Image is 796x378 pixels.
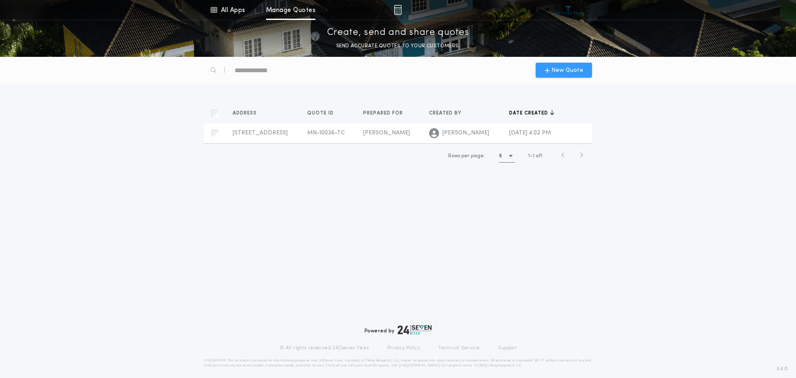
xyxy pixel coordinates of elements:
p: Create, send and share quotes [327,26,469,39]
span: MN-10036-TC [307,130,345,136]
span: 1 [528,154,530,159]
p: © All rights reserved. 24|Seven Fees [279,345,369,351]
button: Created by [429,109,468,117]
span: [DATE] 4:02 PM [509,130,551,136]
a: Terms of Service [438,345,480,351]
span: Date created [509,110,550,117]
span: Address [233,110,258,117]
button: 5 [499,149,515,163]
a: Privacy Policy [387,345,420,351]
span: Rows per page: [448,154,485,159]
span: of 1 [536,152,542,160]
h1: 5 [499,152,502,160]
img: logo [398,325,432,335]
a: Support [498,345,517,351]
button: Quote ID [307,109,340,117]
span: 3.8.0 [777,365,788,373]
span: [PERSON_NAME] [442,129,489,137]
span: New Quote [551,66,583,75]
img: img [394,5,402,15]
span: Quote ID [307,110,335,117]
span: Created by [429,110,463,117]
span: Prepared for [363,110,405,117]
p: DISCLAIMER: This estimate is provided for informational purposes only. 24|Seven Fees, a product o... [204,358,592,368]
button: Date created [509,109,554,117]
p: SEND ACCURATE QUOTES TO YOUR CUSTOMERS. [336,42,460,50]
button: New Quote [536,63,592,78]
span: [STREET_ADDRESS] [233,130,288,136]
div: Powered by [364,325,432,335]
img: vs-icon [553,6,584,14]
a: [URL][DOMAIN_NAME] [399,364,440,367]
span: [PERSON_NAME] [363,130,410,136]
span: 1 [533,154,534,159]
button: Address [233,109,263,117]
